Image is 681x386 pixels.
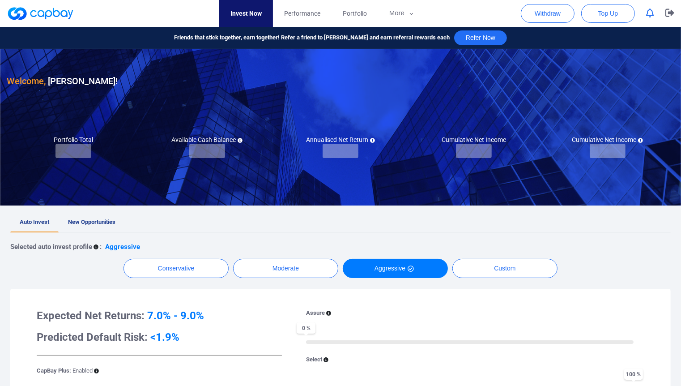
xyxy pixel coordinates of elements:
[343,259,448,278] button: Aggressive
[20,219,49,225] span: Auto Invest
[105,241,140,252] p: Aggressive
[297,322,315,334] span: 0 %
[10,241,92,252] p: Selected auto invest profile
[100,241,102,252] p: :
[598,9,618,18] span: Top Up
[452,259,558,278] button: Custom
[7,74,118,88] h3: [PERSON_NAME] !
[37,309,282,323] h3: Expected Net Returns:
[150,331,179,343] span: <1.9%
[37,330,282,344] h3: Predicted Default Risk:
[54,136,93,144] h5: Portfolio Total
[306,309,325,318] p: Assure
[442,136,506,144] h5: Cumulative Net Income
[72,367,93,374] span: Enabled
[581,4,635,23] button: Top Up
[306,136,375,144] h5: Annualised Net Return
[521,4,575,23] button: Withdraw
[454,30,507,45] button: Refer Now
[123,259,229,278] button: Conservative
[572,136,643,144] h5: Cumulative Net Income
[233,259,338,278] button: Moderate
[306,355,322,365] p: Select
[7,76,46,86] span: Welcome,
[37,366,93,376] p: CapBay Plus:
[68,219,115,225] span: New Opportunities
[147,309,204,322] span: 7.0% - 9.0%
[343,9,367,18] span: Portfolio
[171,136,243,144] h5: Available Cash Balance
[284,9,320,18] span: Performance
[174,33,450,43] span: Friends that stick together, earn together! Refer a friend to [PERSON_NAME] and earn referral rew...
[624,369,643,380] span: 100 %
